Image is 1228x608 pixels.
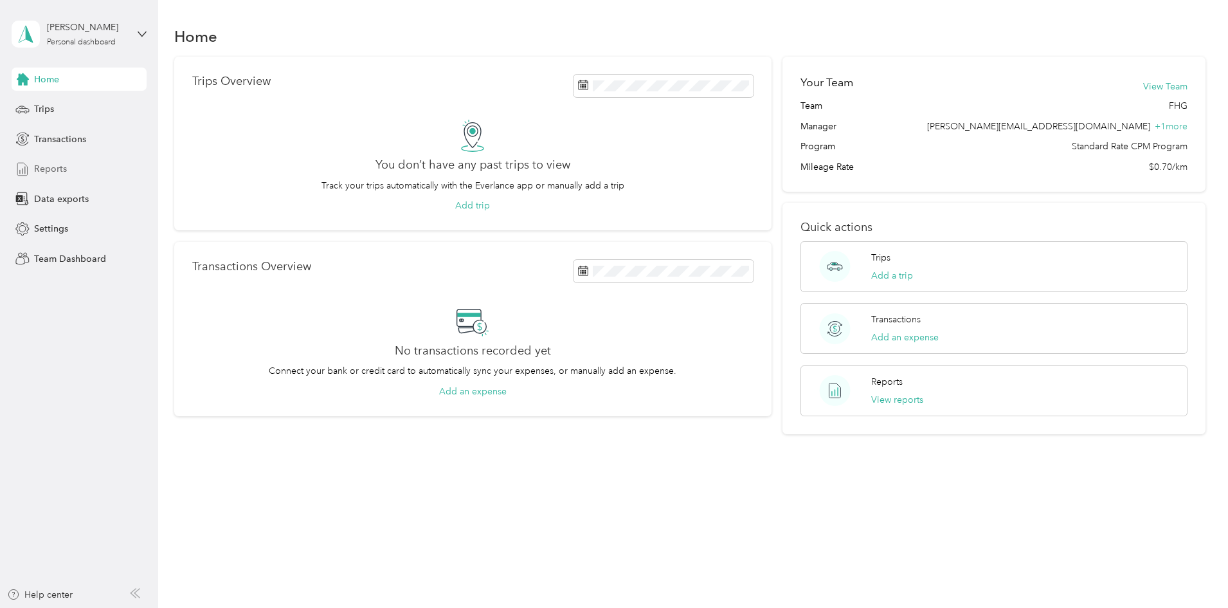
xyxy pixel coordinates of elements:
[321,179,624,192] p: Track your trips automatically with the Everlance app or manually add a trip
[1155,121,1187,132] span: + 1 more
[871,393,923,407] button: View reports
[192,260,311,273] p: Transactions Overview
[871,269,913,282] button: Add a trip
[1072,140,1187,153] span: Standard Rate CPM Program
[34,192,89,206] span: Data exports
[34,222,68,235] span: Settings
[47,39,116,46] div: Personal dashboard
[800,140,835,153] span: Program
[34,102,54,116] span: Trips
[871,313,921,326] p: Transactions
[34,133,86,146] span: Transactions
[927,121,1150,132] span: [PERSON_NAME][EMAIL_ADDRESS][DOMAIN_NAME]
[47,21,127,34] div: [PERSON_NAME]
[1149,160,1187,174] span: $0.70/km
[871,331,939,344] button: Add an expense
[7,588,73,602] button: Help center
[34,252,106,266] span: Team Dashboard
[174,30,217,43] h1: Home
[800,99,822,113] span: Team
[395,344,551,358] h2: No transactions recorded yet
[800,160,854,174] span: Mileage Rate
[34,73,59,86] span: Home
[871,375,903,389] p: Reports
[800,75,853,91] h2: Your Team
[34,162,67,176] span: Reports
[439,385,507,398] button: Add an expense
[800,221,1187,234] p: Quick actions
[455,199,490,212] button: Add trip
[1169,99,1187,113] span: FHG
[800,120,836,133] span: Manager
[871,251,890,264] p: Trips
[375,158,570,172] h2: You don’t have any past trips to view
[1156,536,1228,608] iframe: Everlance-gr Chat Button Frame
[192,75,271,88] p: Trips Overview
[1143,80,1187,93] button: View Team
[269,364,676,378] p: Connect your bank or credit card to automatically sync your expenses, or manually add an expense.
